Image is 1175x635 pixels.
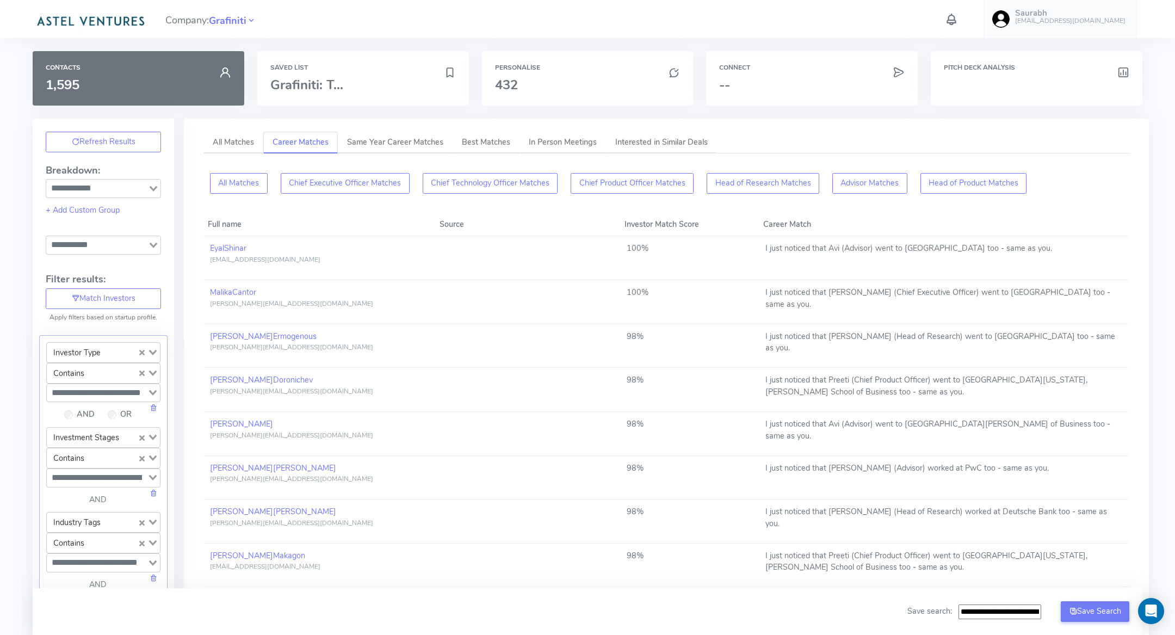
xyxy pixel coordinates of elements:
[620,213,759,236] th: Investor Match Score
[47,238,147,251] input: Search for option
[920,173,1027,194] button: Head of Product Matches
[46,363,160,384] div: Search for option
[627,243,752,255] div: 100%
[210,343,373,352] span: [PERSON_NAME][EMAIL_ADDRESS][DOMAIN_NAME]
[210,287,256,298] a: MalikaCantor
[210,374,313,385] a: [PERSON_NAME]Doronichev
[48,386,146,399] input: Search for option
[49,535,89,551] span: Contains
[210,387,373,396] span: [PERSON_NAME][EMAIL_ADDRESS][DOMAIN_NAME]
[759,213,1129,236] th: Career Match
[46,494,150,506] div: AND
[907,606,952,616] span: Save search:
[281,173,410,194] button: Chief Executive Officer Matches
[273,331,317,342] span: Ermogenous
[46,533,160,553] div: Search for option
[210,463,336,473] a: [PERSON_NAME][PERSON_NAME]
[1015,9,1125,18] h5: Saurabh
[49,366,89,381] span: Contains
[150,572,157,583] a: Delete this field
[46,288,161,309] button: Match Investors
[759,456,1129,500] td: I just noticed that [PERSON_NAME] (Advisor) worked at PwC too - same as you.
[203,132,263,154] a: All Matches
[46,312,161,322] p: Apply filters based on startup profile.
[423,173,558,194] button: Chief Technology Officer Matches
[627,506,752,518] div: 98%
[203,213,435,236] th: Full name
[209,14,246,28] span: Grafiniti
[338,132,453,154] a: Same Year Career Matches
[77,409,95,421] label: AND
[139,347,145,359] button: Clear Selected
[210,474,373,483] span: [PERSON_NAME][EMAIL_ADDRESS][DOMAIN_NAME]
[273,506,336,517] span: [PERSON_NAME]
[46,468,160,487] div: Search for option
[46,579,150,591] div: AND
[210,255,320,264] span: [EMAIL_ADDRESS][DOMAIN_NAME]
[49,430,123,445] span: Investment Stages
[273,374,313,385] span: Doronichev
[1061,601,1129,622] button: Save Search
[139,452,145,464] button: Clear Selected
[210,431,373,440] span: [PERSON_NAME][EMAIL_ADDRESS][DOMAIN_NAME]
[759,236,1129,280] td: I just noticed that Avi (Advisor) went to [GEOGRAPHIC_DATA] too - same as you.
[210,331,317,342] a: [PERSON_NAME]Ermogenous
[759,587,1129,631] td: I just noticed that [PERSON_NAME] (Head of Research) went to [GEOGRAPHIC_DATA] too - same as you.
[46,64,231,71] h6: Contacts
[210,299,373,308] span: [PERSON_NAME][EMAIL_ADDRESS][DOMAIN_NAME]
[47,182,147,195] input: Search for option
[46,342,160,363] div: Search for option
[627,287,752,299] div: 100%
[210,550,305,561] a: [PERSON_NAME]Makagon
[759,324,1129,368] td: I just noticed that [PERSON_NAME] (Head of Research) went to [GEOGRAPHIC_DATA] too - same as you.
[139,538,145,550] button: Clear Selected
[46,448,160,468] div: Search for option
[627,374,752,386] div: 98%
[49,515,105,530] span: Industry Tags
[150,488,157,498] a: Delete this field
[627,418,752,430] div: 98%
[46,384,160,402] div: Search for option
[273,550,305,561] span: Makagon
[1015,17,1125,24] h6: [EMAIL_ADDRESS][DOMAIN_NAME]
[210,418,273,429] a: [PERSON_NAME]
[139,516,145,528] button: Clear Selected
[273,463,336,473] span: [PERSON_NAME]
[106,515,137,530] input: Search for option
[139,367,145,379] button: Clear Selected
[120,409,132,421] label: OR
[210,562,320,571] span: [EMAIL_ADDRESS][DOMAIN_NAME]
[1138,598,1164,624] div: Open Intercom Messenger
[46,553,160,572] div: Search for option
[832,173,907,194] button: Advisor Matches
[944,64,1129,71] h6: Pitch Deck Analysis
[270,64,456,71] h6: Saved List
[707,173,819,194] button: Head of Research Matches
[495,76,518,94] span: 432
[210,519,373,527] span: [PERSON_NAME][EMAIL_ADDRESS][DOMAIN_NAME]
[210,506,336,517] a: [PERSON_NAME][PERSON_NAME]
[46,165,161,176] h4: Breakdown:
[719,64,905,71] h6: Connect
[759,544,1129,588] td: I just noticed that Preeti (Chief Product Officer) went to [GEOGRAPHIC_DATA][US_STATE], [PERSON_N...
[992,10,1010,28] img: user-image
[46,76,79,94] span: 1,595
[435,213,620,236] th: Source
[453,132,520,154] a: Best Matches
[210,173,268,194] button: All Matches
[270,76,343,94] span: Grafiniti: T...
[606,132,717,154] a: Interested in Similar Deals
[46,427,160,448] div: Search for option
[627,331,752,343] div: 98%
[627,550,752,562] div: 98%
[150,402,157,413] a: Delete this field
[48,556,146,569] input: Search for option
[263,132,338,154] a: Career Matches
[46,512,160,533] div: Search for option
[46,205,120,215] a: + Add Custom Group
[224,243,246,254] span: Shinar
[759,368,1129,412] td: I just noticed that Preeti (Chief Product Officer) went to [GEOGRAPHIC_DATA][US_STATE], [PERSON_N...
[90,451,137,466] input: Search for option
[165,10,256,29] span: Company:
[759,280,1129,324] td: I just noticed that [PERSON_NAME] (Chief Executive Officer) went to [GEOGRAPHIC_DATA] too - same ...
